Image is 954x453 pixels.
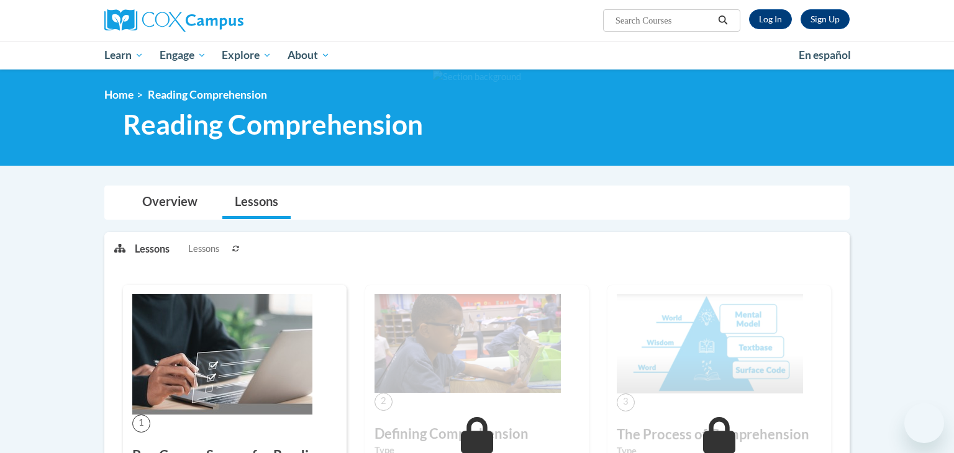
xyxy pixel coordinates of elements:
[288,48,330,63] span: About
[614,13,714,28] input: Search Courses
[123,108,423,141] span: Reading Comprehension
[375,393,393,411] span: 2
[617,425,822,444] h3: The Process of Comprehension
[135,242,170,256] p: Lessons
[799,48,851,61] span: En español
[188,242,219,256] span: Lessons
[96,41,152,70] a: Learn
[148,88,267,101] span: Reading Comprehension
[86,41,868,70] div: Main menu
[791,42,859,68] a: En español
[160,48,206,63] span: Engage
[152,41,214,70] a: Engage
[433,70,521,84] img: Section background
[617,294,803,393] img: Course Image
[104,48,143,63] span: Learn
[132,294,312,415] img: Course Image
[617,393,635,411] span: 3
[222,186,291,219] a: Lessons
[222,48,271,63] span: Explore
[130,186,210,219] a: Overview
[104,88,134,101] a: Home
[214,41,279,70] a: Explore
[104,9,340,32] a: Cox Campus
[132,415,150,433] span: 1
[904,403,944,443] iframe: Button to launch messaging window
[375,424,579,444] h3: Defining Comprehension
[714,13,732,28] button: Search
[375,294,561,393] img: Course Image
[104,9,243,32] img: Cox Campus
[801,9,850,29] a: Register
[749,9,792,29] a: Log In
[279,41,338,70] a: About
